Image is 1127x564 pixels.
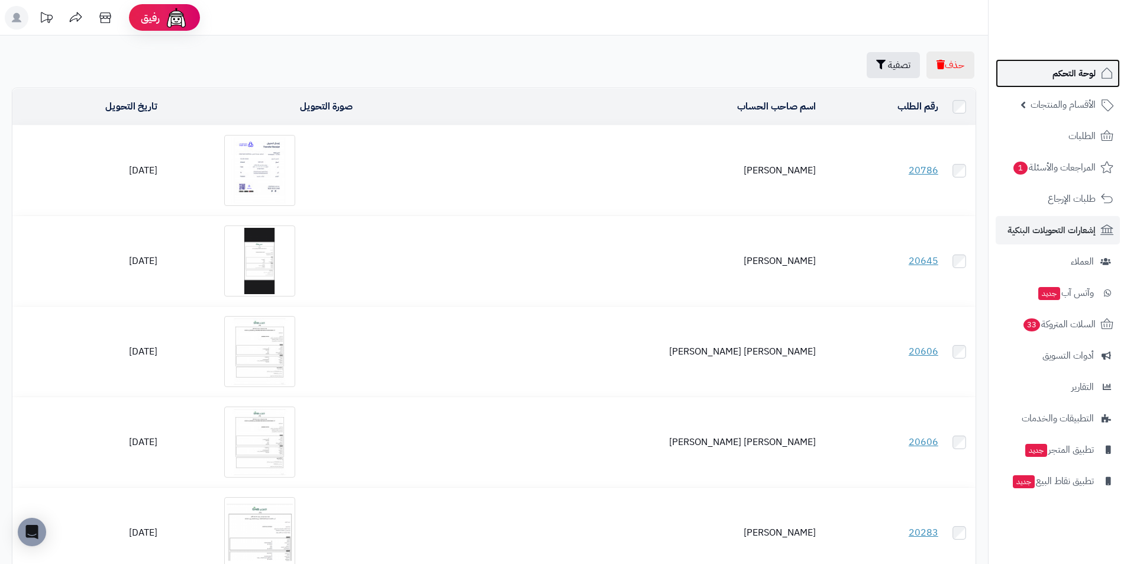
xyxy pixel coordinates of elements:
[164,6,188,30] img: ai-face.png
[224,135,295,206] img: Waseem Almalki
[357,397,821,487] td: [PERSON_NAME] [PERSON_NAME]
[12,307,162,397] td: [DATE]
[1023,318,1040,331] span: 33
[996,59,1120,88] a: لوحة التحكم
[996,373,1120,401] a: التقارير
[996,279,1120,307] a: وآتس آبجديد
[996,153,1120,182] a: المراجعات والأسئلة1
[996,341,1120,370] a: أدوات التسويق
[909,435,938,449] a: 20606
[1022,410,1094,427] span: التطبيقات والخدمات
[996,185,1120,213] a: طلبات الإرجاع
[996,216,1120,244] a: إشعارات التحويلات البنكية
[996,247,1120,276] a: العملاء
[1048,191,1096,207] span: طلبات الإرجاع
[105,99,157,114] a: تاريخ التحويل
[909,163,938,178] a: 20786
[1068,128,1096,144] span: الطلبات
[897,99,938,114] a: رقم الطلب
[12,216,162,306] td: [DATE]
[1037,285,1094,301] span: وآتس آب
[357,125,821,215] td: [PERSON_NAME]
[909,254,938,268] a: 20645
[12,397,162,487] td: [DATE]
[909,526,938,540] a: 20283
[1024,441,1094,458] span: تطبيق المتجر
[996,122,1120,150] a: الطلبات
[224,225,295,296] img: Fahad Khalid
[224,316,295,387] img: Mohammed Abbas Radwan
[996,310,1120,339] a: السلات المتروكة33
[996,467,1120,495] a: تطبيق نقاط البيعجديد
[31,6,61,33] a: تحديثات المنصة
[996,436,1120,464] a: تطبيق المتجرجديد
[224,407,295,478] img: Mohammed Abbas Radwan
[1042,347,1094,364] span: أدوات التسويق
[1012,159,1096,176] span: المراجعات والأسئلة
[1007,222,1096,239] span: إشعارات التحويلات البنكية
[1025,444,1047,457] span: جديد
[1012,473,1094,489] span: تطبيق نقاط البيع
[1022,316,1096,333] span: السلات المتروكة
[1071,379,1094,395] span: التقارير
[867,52,920,78] button: تصفية
[1031,96,1096,113] span: الأقسام والمنتجات
[300,99,353,114] a: صورة التحويل
[141,11,160,25] span: رفيق
[996,404,1120,433] a: التطبيقات والخدمات
[909,344,938,359] a: 20606
[926,51,974,79] button: حذف
[1013,162,1028,175] span: 1
[1071,253,1094,270] span: العملاء
[12,125,162,215] td: [DATE]
[357,216,821,306] td: [PERSON_NAME]
[1038,287,1060,300] span: جديد
[1052,65,1096,82] span: لوحة التحكم
[888,58,910,72] span: تصفية
[18,518,46,546] div: Open Intercom Messenger
[357,307,821,397] td: [PERSON_NAME] [PERSON_NAME]
[1013,475,1035,488] span: جديد
[737,99,816,114] a: اسم صاحب الحساب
